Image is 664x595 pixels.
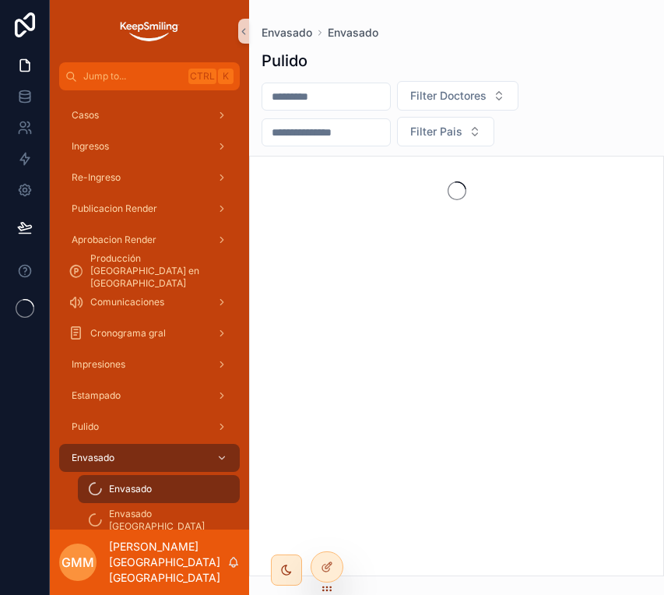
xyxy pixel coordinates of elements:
[72,421,99,433] span: Pulido
[59,62,240,90] button: Jump to...CtrlK
[59,444,240,472] a: Envasado
[109,483,152,495] span: Envasado
[72,452,114,464] span: Envasado
[72,389,121,402] span: Estampado
[59,382,240,410] a: Estampado
[72,171,121,184] span: Re-Ingreso
[90,296,164,308] span: Comunicaciones
[118,19,180,44] img: App logo
[59,164,240,192] a: Re-Ingreso
[50,90,249,530] div: scrollable content
[410,124,462,139] span: Filter Pais
[59,319,240,347] a: Cronograma gral
[83,70,182,83] span: Jump to...
[59,413,240,441] a: Pulido
[72,109,99,121] span: Casos
[59,132,240,160] a: Ingresos
[59,288,240,316] a: Comunicaciones
[188,69,216,84] span: Ctrl
[397,117,494,146] button: Select Button
[59,350,240,378] a: Impresiones
[59,226,240,254] a: Aprobacion Render
[72,358,125,371] span: Impresiones
[72,234,156,246] span: Aprobacion Render
[78,475,240,503] a: Envasado
[328,25,378,40] a: Envasado
[109,508,224,533] span: Envasado [GEOGRAPHIC_DATA]
[59,195,240,223] a: Publicacion Render
[262,50,307,72] h1: Pulido
[72,140,109,153] span: Ingresos
[72,202,157,215] span: Publicacion Render
[59,257,240,285] a: Producción [GEOGRAPHIC_DATA] en [GEOGRAPHIC_DATA]
[90,327,166,340] span: Cronograma gral
[262,25,312,40] a: Envasado
[220,70,232,83] span: K
[78,506,240,534] a: Envasado [GEOGRAPHIC_DATA]
[59,101,240,129] a: Casos
[90,252,224,290] span: Producción [GEOGRAPHIC_DATA] en [GEOGRAPHIC_DATA]
[397,81,518,111] button: Select Button
[61,553,94,572] span: GMM
[109,539,227,586] p: [PERSON_NAME][GEOGRAPHIC_DATA][GEOGRAPHIC_DATA]
[410,88,487,104] span: Filter Doctores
